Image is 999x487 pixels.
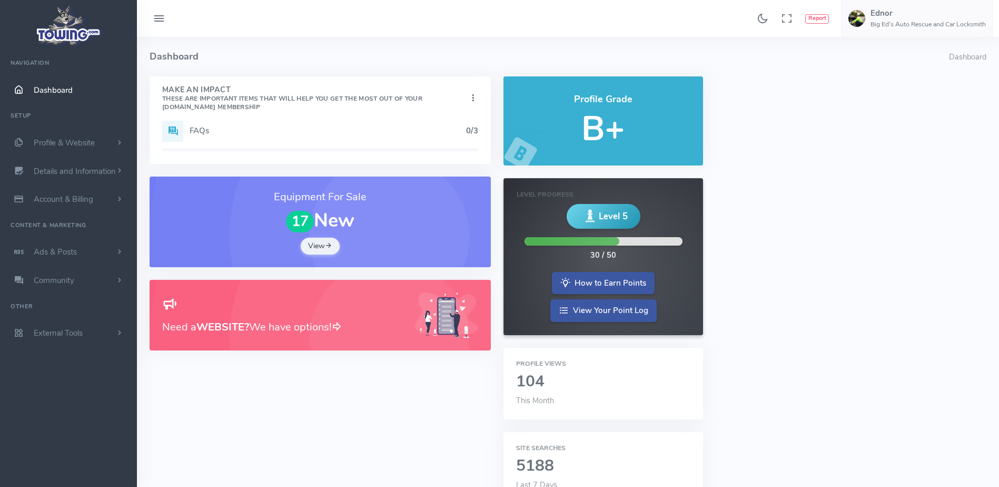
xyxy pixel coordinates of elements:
span: Level 5 [599,210,628,223]
h6: Level Progress [517,191,690,198]
a: How to Earn Points [552,272,655,295]
span: Dashboard [34,85,73,95]
h6: Big Ed's Auto Rescue and Car Locksmith [871,21,986,28]
span: Profile & Website [34,138,95,148]
h3: Need a We have options! [162,319,402,335]
h6: Site Searches [516,445,690,452]
span: This Month [516,395,554,406]
h5: Ednor [871,9,986,17]
h5: B+ [516,110,690,148]
img: Generic placeholder image [415,293,478,338]
small: These are important items that will help you get the most out of your [DOMAIN_NAME] Membership [162,94,422,111]
span: 17 [286,211,314,232]
span: Details and Information [34,166,116,177]
h2: 104 [516,373,690,391]
span: External Tools [34,328,83,338]
h5: 0/3 [466,126,478,135]
img: user-image [848,10,865,27]
h6: Profile Views [516,361,690,367]
img: logo [33,3,104,48]
button: Report [805,14,829,24]
b: WEBSITE? [196,320,249,334]
a: View [301,238,340,255]
span: Ads & Posts [34,247,77,257]
div: 30 / 50 [590,250,616,261]
h4: Dashboard [150,37,949,76]
h5: FAQs [190,126,466,135]
span: Account & Billing [34,194,93,204]
a: View Your Point Log [550,299,657,322]
li: Dashboard [949,52,986,63]
h1: New [162,210,478,232]
h4: Profile Grade [516,94,690,105]
span: Community [34,275,74,286]
h3: Equipment For Sale [162,189,478,205]
h2: 5188 [516,457,690,475]
h4: Make An Impact [162,86,468,111]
